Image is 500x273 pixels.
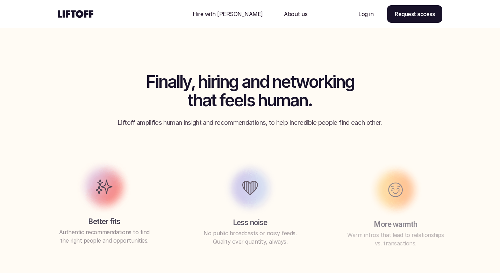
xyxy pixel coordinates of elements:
[358,10,373,18] p: Log in
[350,6,382,22] a: Nav Link
[387,5,442,23] a: Request access
[395,10,435,18] p: Request access
[55,228,153,245] p: Authentic recommendations to find the right people and opportunities.
[145,73,355,110] h2: Finally, hiring and networking that feels human.
[193,10,263,18] p: Hire with [PERSON_NAME]
[184,6,271,22] a: Nav Link
[345,231,447,248] p: Warm intros that lead to relationships vs. transactions.
[331,220,460,229] p: More warmth
[276,6,316,22] a: Nav Link
[284,10,307,18] p: About us
[40,217,169,226] p: Better fits
[93,118,407,127] p: Liftoff amplifies human insight and recommendations, to help incredible people find each other.
[186,218,314,227] p: Less noise
[201,229,299,246] p: No public broadcasts or noisy feeds. Quality over quantity, always.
